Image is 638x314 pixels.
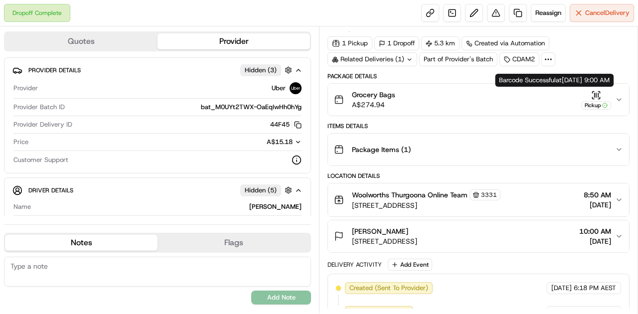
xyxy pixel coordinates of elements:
span: Package Items ( 1 ) [352,145,411,155]
button: Driver DetailsHidden (5) [12,182,303,198]
span: Provider Batch ID [13,103,65,112]
div: CDAM2 [499,52,539,66]
button: Provider [158,33,310,49]
span: Driver Details [28,186,73,194]
button: Notes [5,235,158,251]
div: Related Deliveries (1) [327,52,417,66]
button: Pickup [581,90,611,110]
span: [DATE] [584,200,611,210]
span: Provider Details [28,66,81,74]
span: Name [13,202,31,211]
span: 6:18 PM AEST [574,284,616,293]
button: Hidden (3) [240,64,295,76]
img: uber-new-logo.jpeg [290,82,302,94]
span: Uber [272,84,286,93]
span: Provider [13,84,38,93]
div: Delivery Activity [327,261,382,269]
span: Provider Delivery ID [13,120,72,129]
div: 5.3 km [421,36,460,50]
div: 1 Pickup [327,36,372,50]
span: Hidden ( 3 ) [245,66,277,75]
div: Package Details [327,72,630,80]
div: [PERSON_NAME] [35,202,302,211]
button: Reassign [531,4,566,22]
span: Grocery Bags [352,90,395,100]
button: Provider DetailsHidden (3) [12,62,303,78]
button: 44F45 [270,120,302,129]
button: Quotes [5,33,158,49]
span: [STREET_ADDRESS] [352,236,417,246]
span: 3331 [481,191,497,199]
div: Pickup [581,101,611,110]
button: Hidden (5) [240,184,295,196]
button: [PERSON_NAME][STREET_ADDRESS]10:00 AM[DATE] [328,220,629,252]
div: Location Details [327,172,630,180]
button: A$15.18 [214,138,302,147]
span: Created (Sent To Provider) [349,284,428,293]
a: Created via Automation [462,36,549,50]
span: 8:50 AM [584,190,611,200]
span: [PERSON_NAME] [352,226,408,236]
span: bat_M0UYt2TWX-OaEqIwHh0hYg [201,103,302,112]
span: Woolworths Thurgoona Online Team [352,190,468,200]
span: at [DATE] 9:00 AM [556,76,610,84]
span: Hidden ( 5 ) [245,186,277,195]
span: A$274.94 [352,100,395,110]
span: [DATE] [551,284,572,293]
span: [STREET_ADDRESS] [352,200,500,210]
button: CancelDelivery [570,4,634,22]
button: Grocery BagsA$274.94Pickup [328,84,629,116]
span: 10:00 AM [579,226,611,236]
span: A$15.18 [267,138,293,146]
span: Customer Support [13,156,68,164]
span: Reassign [535,8,561,17]
button: Flags [158,235,310,251]
span: [DATE] [579,236,611,246]
span: Cancel Delivery [585,8,630,17]
button: Woolworths Thurgoona Online Team3331[STREET_ADDRESS]8:50 AM[DATE] [328,183,629,216]
div: Items Details [327,122,630,130]
div: Barcode Successful [495,74,614,87]
button: Package Items (1) [328,134,629,165]
span: Price [13,138,28,147]
button: Add Event [388,259,432,271]
div: 1 Dropoff [374,36,419,50]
